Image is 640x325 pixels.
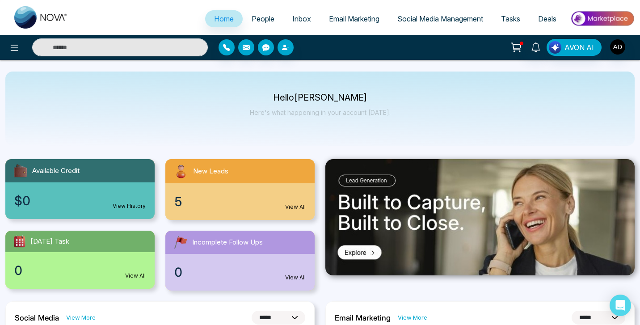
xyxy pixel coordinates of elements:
span: Incomplete Follow Ups [192,237,263,248]
img: todayTask.svg [13,234,27,249]
a: People [243,10,283,27]
span: $0 [14,191,30,210]
a: View All [285,203,306,211]
div: Open Intercom Messenger [610,295,631,316]
img: . [325,159,635,275]
img: Market-place.gif [570,8,635,29]
p: Hello [PERSON_NAME] [250,94,391,101]
a: Social Media Management [388,10,492,27]
a: Incomplete Follow Ups0View All [160,231,320,291]
img: User Avatar [610,39,625,55]
img: Lead Flow [549,41,561,54]
a: Email Marketing [320,10,388,27]
span: 5 [174,192,182,211]
span: [DATE] Task [30,236,69,247]
a: View History [113,202,146,210]
h2: Email Marketing [335,313,391,322]
img: availableCredit.svg [13,163,29,179]
a: Home [205,10,243,27]
span: Email Marketing [329,14,379,23]
span: Inbox [292,14,311,23]
img: Nova CRM Logo [14,6,68,29]
h2: Social Media [15,313,59,322]
a: Inbox [283,10,320,27]
span: 0 [174,263,182,282]
span: 0 [14,261,22,280]
span: AVON AI [564,42,594,53]
a: View All [285,274,306,282]
a: New Leads5View All [160,159,320,220]
p: Here's what happening in your account [DATE]. [250,109,391,116]
span: New Leads [193,166,228,177]
span: Social Media Management [397,14,483,23]
a: View More [66,313,96,322]
a: Deals [529,10,565,27]
img: newLeads.svg [173,163,189,180]
span: Available Credit [32,166,80,176]
a: View All [125,272,146,280]
img: followUps.svg [173,234,189,250]
span: Tasks [501,14,520,23]
span: Deals [538,14,556,23]
button: AVON AI [547,39,602,56]
span: Home [214,14,234,23]
a: View More [398,313,427,322]
span: People [252,14,274,23]
a: Tasks [492,10,529,27]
